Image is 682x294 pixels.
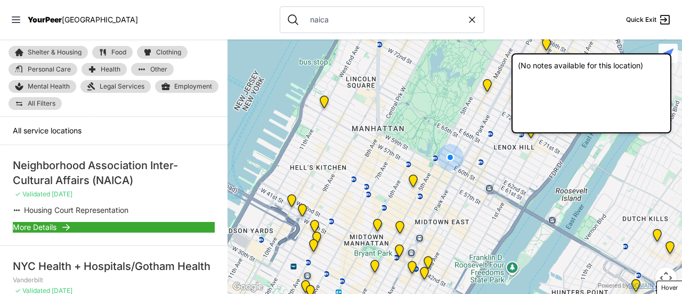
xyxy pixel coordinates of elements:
a: All Filters [9,97,62,110]
p: Vanderbilt [13,276,215,284]
div: NYC Metro [308,220,321,237]
span: More Details [13,222,56,233]
a: Mental Health [9,80,76,93]
div: NO WALK-INS [393,221,407,238]
button: Map camera controls [655,267,677,289]
a: [DOMAIN_NAME] [629,282,676,289]
div: NYC Health + Hospitals/Gotham Health [13,259,215,274]
span: Clothing [156,49,181,55]
div: Chance for Change (Madison Ave Presbyterian) [481,79,494,96]
span: All Filters [28,100,55,107]
div: NYC, National Call Center [310,232,323,249]
span: ✓ Validated [15,190,50,198]
span: Quick Exit [626,15,656,24]
div: You are here! [437,144,464,171]
a: Open this area in Google Maps (opens a new window) [230,280,265,294]
span: Health [101,66,120,73]
div: Metro Baptist Church [296,204,309,221]
a: Health [82,63,127,76]
div: Closed [524,125,538,142]
span: [DATE] [52,190,72,198]
span: Personal Care [28,66,71,73]
span: Other [150,66,167,73]
a: YourPeer[GEOGRAPHIC_DATA] [28,17,138,23]
div: Neighborhood Association Inter-Cultural Affairs (NAICA) [13,158,215,188]
input: Search [304,14,467,25]
a: Food [92,46,133,59]
a: Personal Care [9,63,77,76]
a: Shelter & Housing [9,46,88,59]
a: Clothing [137,46,188,59]
div: Pathways to Graduation (P2G), Manhattan Referral Center, School Region 4 [307,239,320,256]
span: Employment [174,82,212,91]
div: New York [285,194,298,211]
span: YourPeer [28,15,62,24]
div: Evangel Church [651,229,664,246]
span: Shelter & Housing [28,49,82,55]
span: Legal Services [100,82,144,91]
div: (No notes available for this location) [511,53,671,133]
div: New York City Chapter [393,244,406,261]
div: Powered by [598,281,676,290]
span: Housing Court Representation [24,205,128,214]
span: [GEOGRAPHIC_DATA] [62,15,138,24]
a: Other [131,63,174,76]
div: The Compass Program (NO WALK-INS, this is not the real address) [540,38,553,55]
a: Employment [155,80,218,93]
a: Legal Services [80,80,151,93]
a: More Details [13,222,215,233]
span: Mental Health [28,82,70,91]
a: Quick Exit [626,13,671,26]
span: All service locations [13,126,82,135]
img: Google [230,280,265,294]
div: College Initiative (FKA the Prisoner Reentry Institute) [318,96,331,113]
span: Food [111,49,126,55]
